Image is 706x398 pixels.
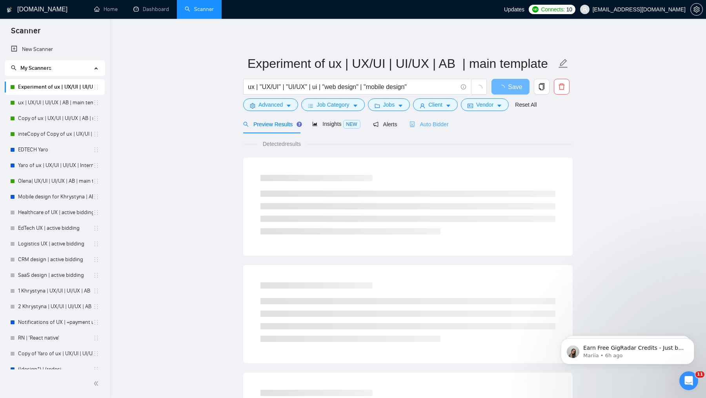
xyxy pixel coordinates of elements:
span: Auto Bidder [409,121,448,127]
li: Notifications of UX | +payment unverified | AN [5,314,105,330]
img: upwork-logo.png [532,6,539,13]
span: loading [499,85,508,91]
span: NEW [343,120,360,129]
li: New Scanner [5,42,105,57]
li: Experiment of ux | UX/UI | UI/UX | AB | main template [5,79,105,95]
span: caret-down [446,103,451,109]
span: holder [93,319,99,325]
a: SaaS design | active bidding [18,267,93,283]
li: CRM design | active bidding [5,252,105,267]
li: ux | UX/UI | UI/UX | AB | main template [5,95,105,111]
span: holder [93,115,99,122]
span: My Scanners [20,65,51,71]
span: search [11,65,16,71]
a: Copy of ux | UX/UI | UI/UX | AB | main template [18,111,93,126]
span: setting [250,103,255,109]
li: SaaS design | active bidding [5,267,105,283]
span: setting [691,6,702,13]
span: double-left [93,380,101,387]
input: Scanner name... [247,54,557,73]
span: holder [93,272,99,278]
span: holder [93,335,99,341]
a: CRM design | active bidding [18,252,93,267]
button: settingAdvancedcaret-down [243,98,298,111]
a: EdTech UX | active bidding [18,220,93,236]
span: holder [93,225,99,231]
a: searchScanner [185,6,214,13]
a: New Scanner [11,42,98,57]
a: Mobile design for Khrystyna | AB [18,189,93,205]
button: idcardVendorcaret-down [461,98,509,111]
li: EdTech UX | active bidding [5,220,105,236]
span: holder [93,209,99,216]
span: caret-down [497,103,502,109]
li: Copy of Yaro of ux | UX/UI | UI/UX | Intermediate [5,346,105,362]
span: area-chart [312,121,318,127]
button: barsJob Categorycaret-down [301,98,364,111]
li: Mobile design for Khrystyna | AB [5,189,105,205]
li: Healthcare of UX | active bidding [5,205,105,220]
span: robot [409,122,415,127]
a: ((design*) | (redesi [18,362,93,377]
span: holder [93,303,99,310]
span: holder [93,162,99,169]
a: Experiment of ux | UX/UI | UI/UX | AB | main template [18,79,93,95]
span: caret-down [353,103,358,109]
span: holder [93,256,99,263]
span: user [582,7,588,12]
span: info-circle [461,84,466,89]
span: caret-down [398,103,403,109]
span: holder [93,351,99,357]
span: holder [93,194,99,200]
span: Scanner [5,25,47,42]
li: 1 Khrystyna | UX/UI | UI/UX | AB [5,283,105,299]
li: Logistics UX | active bidding [5,236,105,252]
span: folder [375,103,380,109]
iframe: Intercom live chat [679,371,698,390]
iframe: Intercom notifications message [549,322,706,377]
span: edit [558,58,568,69]
button: setting [690,3,703,16]
li: Copy of ux | UX/UI | UI/UX | AB | main template [5,111,105,126]
a: inteCopy of Copy of ux | UX/UI | UI/UX | AB | main template [18,126,93,142]
button: userClientcaret-down [413,98,458,111]
span: Updates [504,6,524,13]
a: Reset All [515,100,537,109]
span: Detected results [257,140,306,148]
button: delete [554,79,570,95]
span: holder [93,131,99,137]
li: 2 Khrystyna | UX/UI | UI/UX | AB [5,299,105,314]
a: 2 Khrystyna | UX/UI | UI/UX | AB [18,299,93,314]
span: delete [554,83,569,90]
a: 1 Khrystyna | UX/UI | UI/UX | AB [18,283,93,299]
span: 11 [695,371,704,378]
button: copy [534,79,550,95]
span: holder [93,147,99,153]
span: Client [428,100,442,109]
input: Search Freelance Jobs... [248,82,457,92]
span: Preview Results [243,121,300,127]
span: Vendor [476,100,493,109]
li: Olena| UX/UI | UI/UX | AB | main template [5,173,105,189]
a: ux | UX/UI | UI/UX | AB | main template [18,95,93,111]
li: RN | 'React native' [5,330,105,346]
a: EDTECH Yaro [18,142,93,158]
a: Olena| UX/UI | UI/UX | AB | main template [18,173,93,189]
span: bars [308,103,313,109]
span: idcard [468,103,473,109]
span: search [243,122,249,127]
span: Connects: [541,5,564,14]
span: user [420,103,425,109]
a: Yaro of ux | UX/UI | UI/UX | Intermediate [18,158,93,173]
span: Alerts [373,121,397,127]
span: copy [534,83,549,90]
a: Healthcare of UX | active bidding [18,205,93,220]
a: Notifications of UX | +payment unverified | AN [18,314,93,330]
span: Jobs [383,100,395,109]
div: Tooltip anchor [296,121,303,128]
li: ((design*) | (redesi [5,362,105,377]
img: logo [7,4,12,16]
